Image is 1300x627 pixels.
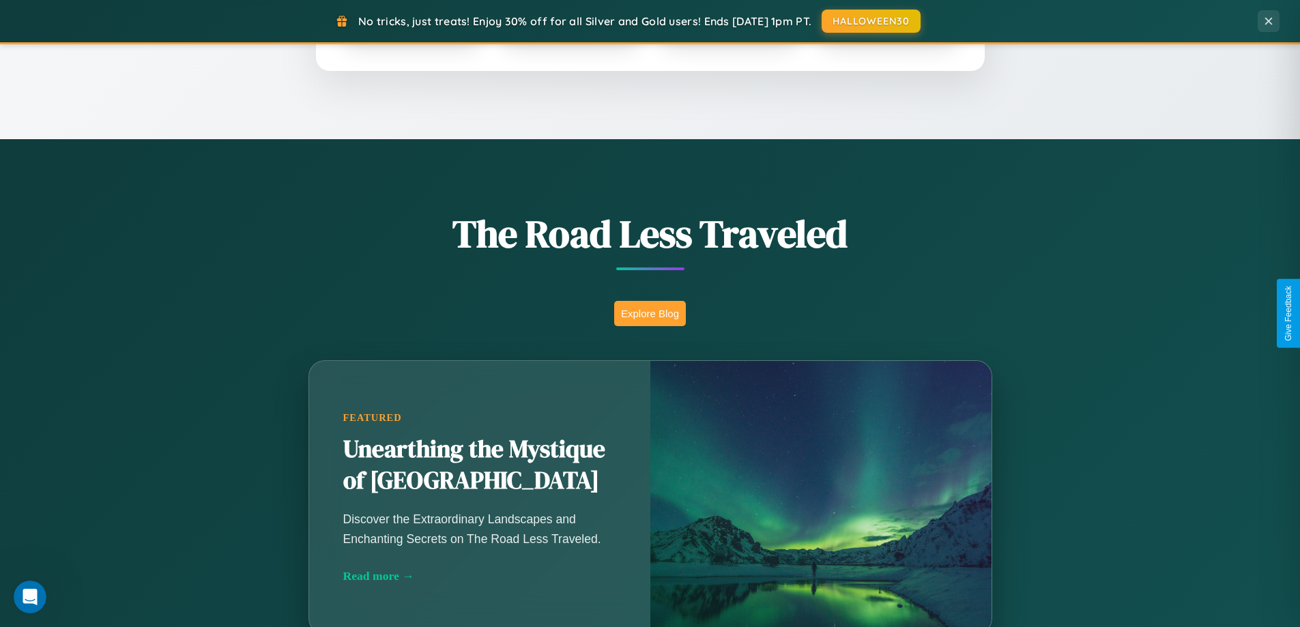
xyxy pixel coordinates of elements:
div: Featured [343,412,616,424]
button: Explore Blog [614,301,686,326]
p: Discover the Extraordinary Landscapes and Enchanting Secrets on The Road Less Traveled. [343,510,616,548]
iframe: Intercom live chat [14,581,46,613]
h2: Unearthing the Mystique of [GEOGRAPHIC_DATA] [343,434,616,497]
button: HALLOWEEN30 [822,10,921,33]
div: Give Feedback [1284,286,1293,341]
div: Read more → [343,569,616,583]
h1: The Road Less Traveled [241,207,1060,260]
span: No tricks, just treats! Enjoy 30% off for all Silver and Gold users! Ends [DATE] 1pm PT. [358,14,811,28]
